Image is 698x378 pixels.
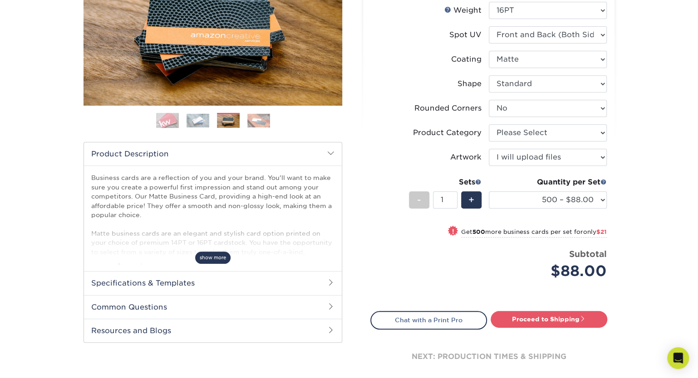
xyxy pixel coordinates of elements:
span: + [468,193,474,207]
h2: Specifications & Templates [84,271,342,295]
div: Shape [457,78,482,89]
span: show more [195,252,231,264]
div: Spot UV [449,29,482,40]
div: Quantity per Set [489,177,607,188]
div: $88.00 [496,260,607,282]
h2: Common Questions [84,295,342,319]
div: Product Category [413,127,482,138]
small: Get more business cards per set for [461,228,607,237]
span: $21 [596,228,607,235]
iframe: Google Customer Reviews [2,350,77,375]
h2: Resources and Blogs [84,319,342,342]
strong: 500 [472,228,485,235]
img: Business Cards 03 [217,114,240,128]
span: ! [452,227,454,236]
img: Business Cards 04 [247,114,270,127]
div: Open Intercom Messenger [667,347,689,369]
a: Proceed to Shipping [491,311,607,327]
img: Business Cards 02 [187,114,209,127]
span: - [417,193,421,207]
strong: Subtotal [569,249,607,259]
div: Sets [409,177,482,188]
div: Weight [444,5,482,16]
a: Chat with a Print Pro [370,311,487,329]
p: Business cards are a reflection of you and your brand. You'll want to make sure you create a powe... [91,173,334,302]
span: only [583,228,607,235]
div: Artwork [450,152,482,163]
div: Rounded Corners [414,103,482,114]
div: Coating [451,54,482,65]
img: Business Cards 01 [156,109,179,132]
h2: Product Description [84,142,342,165]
